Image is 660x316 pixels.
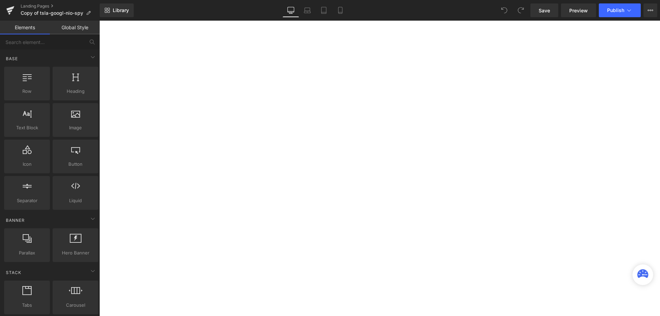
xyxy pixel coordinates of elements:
a: Laptop [299,3,316,17]
button: More [643,3,657,17]
span: Liquid [55,197,96,204]
a: New Library [100,3,134,17]
a: Preview [561,3,596,17]
span: Icon [6,161,48,168]
span: Save [539,7,550,14]
span: Hero Banner [55,249,96,257]
span: Tabs [6,302,48,309]
span: Preview [569,7,588,14]
a: Desktop [283,3,299,17]
span: Library [113,7,129,13]
button: Publish [599,3,641,17]
span: Parallax [6,249,48,257]
span: Publish [607,8,624,13]
button: Redo [514,3,528,17]
span: Row [6,88,48,95]
span: Stack [5,269,22,276]
span: Banner [5,217,25,224]
button: Undo [497,3,511,17]
a: Mobile [332,3,349,17]
span: Text Block [6,124,48,131]
span: Carousel [55,302,96,309]
span: Copy of tsla-googl-nio-spy [21,10,83,16]
span: Image [55,124,96,131]
a: Landing Pages [21,3,100,9]
span: Separator [6,197,48,204]
span: Heading [55,88,96,95]
a: Tablet [316,3,332,17]
span: Button [55,161,96,168]
a: Global Style [50,21,100,34]
span: Base [5,55,19,62]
